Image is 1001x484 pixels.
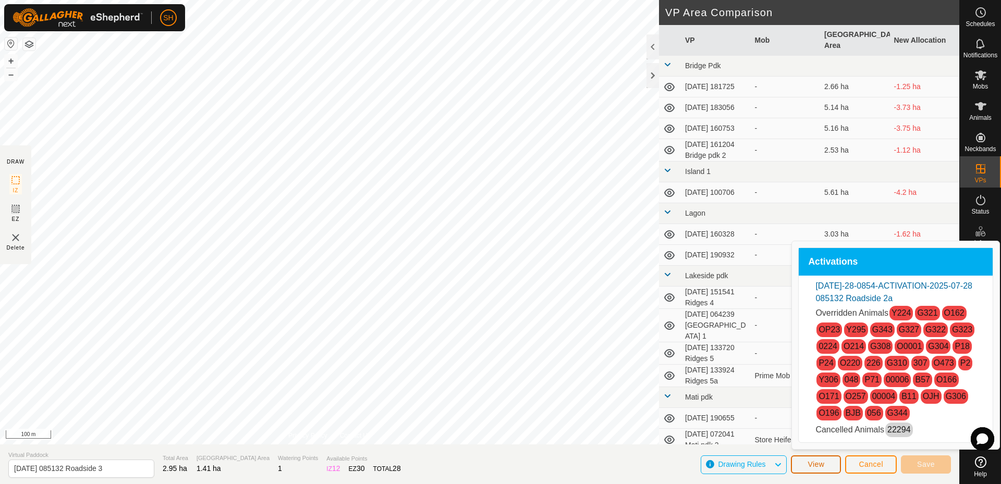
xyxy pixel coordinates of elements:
span: Status [971,208,989,215]
a: G310 [887,358,907,367]
a: O473 [934,358,954,367]
span: Virtual Paddock [8,451,154,460]
button: + [5,55,17,67]
a: OJH [923,392,939,401]
a: O257 [846,392,866,401]
span: Total Area [163,454,188,463]
div: EZ [349,463,365,474]
span: 2.95 ha [163,464,187,473]
span: VPs [974,177,986,183]
a: O171 [819,392,839,401]
td: [DATE] 160753 [681,118,751,139]
td: 5.61 ha [820,182,890,203]
span: View [808,460,824,468]
span: Notifications [963,52,997,58]
span: Bridge Pdk [685,61,721,70]
td: [DATE] 181725 [681,77,751,97]
div: - [755,123,816,134]
span: Infra [974,240,986,246]
a: P71 [864,375,879,384]
td: [DATE] 133924 Ridges 5a [681,365,751,387]
span: Overridden Animals [815,308,888,317]
span: EZ [12,215,20,223]
th: [GEOGRAPHIC_DATA] Area [820,25,890,56]
span: Delete [7,244,25,252]
span: Cancel [859,460,883,468]
span: Cancelled Animals [815,425,884,434]
span: Island 1 [685,167,711,176]
a: G308 [870,342,890,351]
div: - [755,413,816,424]
span: Lagon [685,209,705,217]
td: 5.14 ha [820,97,890,118]
a: O196 [819,408,839,417]
a: [DATE]-28-0854-ACTIVATION-2025-07-28 085132 Roadside 2a [815,281,972,303]
td: -3.73 ha [890,97,960,118]
span: Help [974,471,987,477]
span: Drawing Rules [718,460,765,468]
td: [DATE] 072041 Mati pdk 2 [681,429,751,451]
span: Watering Points [278,454,318,463]
span: Save [917,460,935,468]
a: OP23 [819,325,840,334]
span: Mobs [973,83,988,90]
td: [DATE] 190932 [681,245,751,266]
a: O166 [936,375,957,384]
span: Schedules [966,21,995,27]
span: 1.41 ha [197,464,221,473]
a: G322 [925,325,946,334]
img: VP [9,231,22,244]
th: Mob [751,25,821,56]
button: – [5,68,17,81]
td: [DATE] 183056 [681,97,751,118]
a: O162 [944,308,965,317]
div: Store Heifers [755,435,816,445]
a: P2 [960,358,971,367]
a: B57 [915,375,930,384]
div: - [755,81,816,92]
td: -4.2 ha [890,182,960,203]
a: P18 [955,342,969,351]
a: 00006 [886,375,909,384]
div: - [755,145,816,156]
td: [DATE] 133720 Ridges 5 [681,342,751,365]
a: 22294 [887,425,911,434]
td: [DATE] 161204 Bridge pdk 2 [681,139,751,162]
a: O0001 [897,342,922,351]
a: Privacy Policy [288,431,327,440]
span: Neckbands [965,146,996,152]
td: -3.75 ha [890,118,960,139]
a: G306 [946,392,966,401]
span: IZ [13,187,19,194]
span: Lakeside pdk [685,271,728,280]
div: - [755,187,816,198]
span: 12 [332,464,340,473]
a: Y306 [819,375,838,384]
a: Help [960,452,1001,481]
td: [DATE] 151541 Ridges 4 [681,287,751,309]
a: G321 [917,308,937,317]
td: [DATE] 064239 [GEOGRAPHIC_DATA] 1 [681,309,751,342]
a: Y224 [892,308,911,317]
div: - [755,292,816,303]
td: -1.62 ha [890,224,960,245]
div: IZ [326,463,340,474]
div: DRAW [7,158,25,166]
a: 307 [913,358,927,367]
span: Available Points [326,454,400,463]
td: 3.03 ha [820,224,890,245]
a: G323 [952,325,972,334]
span: 1 [278,464,282,473]
button: Cancel [845,455,897,474]
span: SH [163,13,173,23]
td: [DATE] 190655 [681,408,751,429]
span: 30 [357,464,365,473]
a: 00004 [872,392,896,401]
th: New Allocation [890,25,960,56]
span: 28 [393,464,401,473]
a: Y295 [846,325,865,334]
div: - [755,320,816,331]
button: Save [901,455,951,474]
button: Reset Map [5,38,17,50]
a: G343 [872,325,893,334]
